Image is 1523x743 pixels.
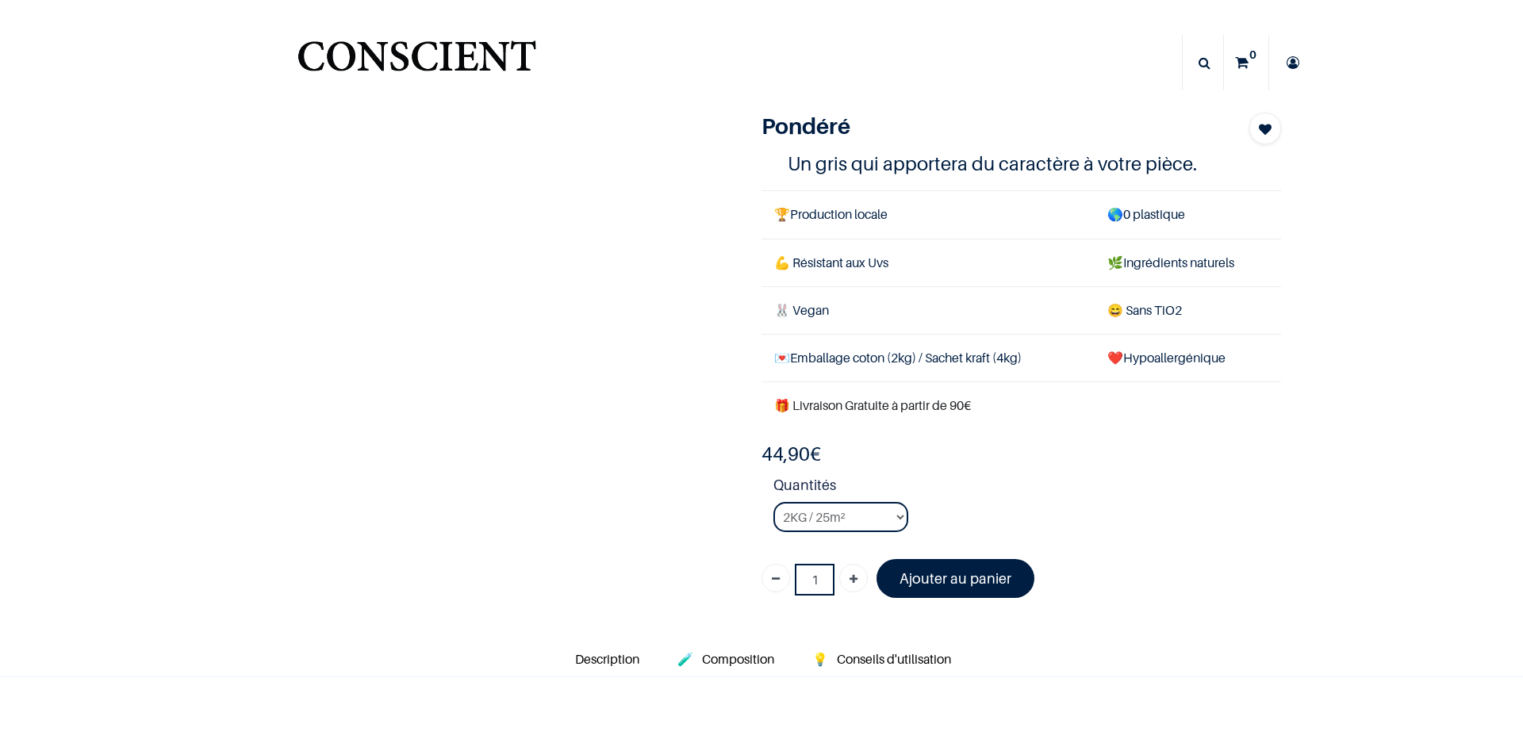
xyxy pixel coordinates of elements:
[761,191,1095,239] td: Production locale
[812,651,828,667] span: 💡
[294,32,539,94] a: Logo of Conscient
[774,397,971,413] font: 🎁 Livraison Gratuite à partir de 90€
[761,442,810,465] span: 44,90
[1095,334,1281,381] td: ❤️Hypoallergénique
[774,255,888,270] span: 💪 Résistant aux Uvs
[1224,35,1268,90] a: 0
[761,334,1095,381] td: Emballage coton (2kg) / Sachet kraft (4kg)
[773,474,1281,502] strong: Quantités
[1095,239,1281,286] td: Ingrédients naturels
[1249,113,1281,144] button: Add to wishlist
[774,206,790,222] span: 🏆
[702,651,774,667] span: Composition
[1095,286,1281,334] td: ans TiO2
[1107,206,1123,222] span: 🌎
[761,564,790,592] a: Supprimer
[677,651,693,667] span: 🧪
[1107,302,1133,318] span: 😄 S
[761,442,821,465] b: €
[1245,47,1260,63] sup: 0
[839,564,868,592] a: Ajouter
[1259,120,1272,139] span: Add to wishlist
[294,32,539,94] img: Conscient
[575,651,639,667] span: Description
[877,559,1034,598] a: Ajouter au panier
[837,651,951,667] span: Conseils d'utilisation
[774,350,790,366] span: 💌
[1095,191,1281,239] td: 0 plastique
[900,570,1011,587] font: Ajouter au panier
[788,151,1256,176] h4: Un gris qui apportera du caractère à votre pièce.
[1107,255,1123,270] span: 🌿
[761,113,1203,140] h1: Pondéré
[774,302,829,318] span: 🐰 Vegan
